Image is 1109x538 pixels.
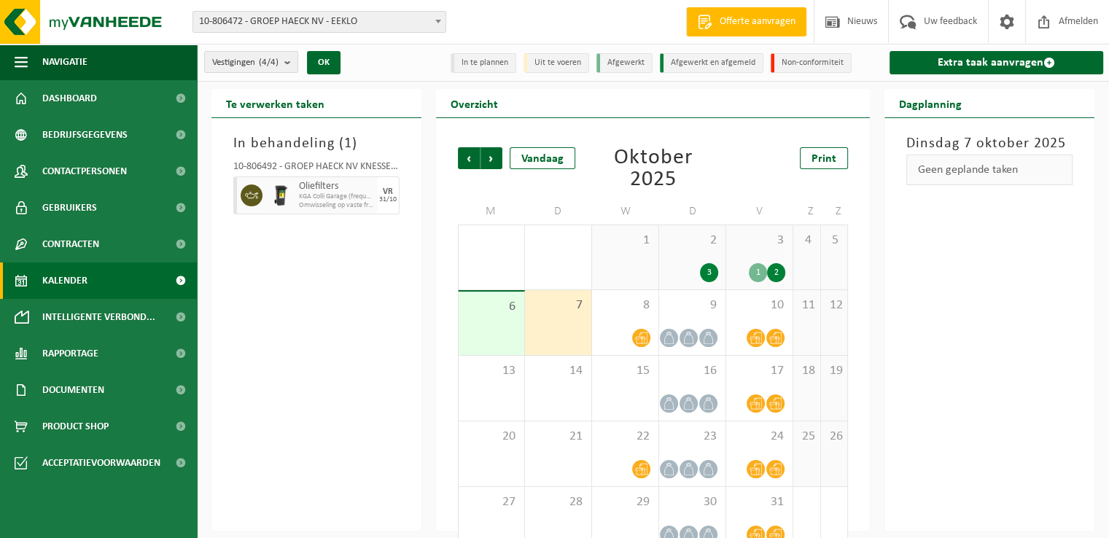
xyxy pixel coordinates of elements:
div: VR [383,187,393,196]
div: Vandaag [510,147,575,169]
span: Vestigingen [212,52,279,74]
span: 8 [599,297,651,313]
span: Vorige [458,147,480,169]
h3: Dinsdag 7 oktober 2025 [906,133,1073,155]
span: 27 [466,494,517,510]
span: 10-806472 - GROEP HAECK NV - EEKLO [193,12,445,32]
button: OK [307,51,341,74]
span: 24 [734,429,785,445]
div: 2 [767,263,785,282]
span: Contactpersonen [42,153,127,190]
td: Z [821,198,849,225]
span: Bedrijfsgegevens [42,117,128,153]
td: V [726,198,793,225]
span: 2 [666,233,718,249]
h2: Dagplanning [884,89,976,117]
span: Offerte aanvragen [716,15,799,29]
span: 18 [801,363,812,379]
td: W [592,198,659,225]
span: 23 [666,429,718,445]
li: In te plannen [451,53,516,73]
span: 10-806472 - GROEP HAECK NV - EEKLO [192,11,446,33]
span: 29 [599,494,651,510]
span: 16 [666,363,718,379]
span: 14 [532,363,584,379]
span: 31 [734,494,785,510]
span: Rapportage [42,335,98,372]
span: 7 [532,297,584,313]
li: Non-conformiteit [771,53,852,73]
span: 19 [828,363,841,379]
span: 17 [734,363,785,379]
li: Uit te voeren [524,53,589,73]
span: KGA Colli Garage (frequentie) [299,192,374,201]
div: 1 [749,263,767,282]
div: 10-806492 - GROEP HAECK NV KNESSELARE - AALTER [233,162,400,176]
div: 3 [700,263,718,282]
span: 3 [734,233,785,249]
a: Print [800,147,848,169]
span: 21 [532,429,584,445]
span: Gebruikers [42,190,97,226]
span: 20 [466,429,517,445]
td: Z [793,198,820,225]
h2: Te verwerken taken [211,89,339,117]
span: 26 [828,429,841,445]
div: 31/10 [379,196,397,203]
span: Documenten [42,372,104,408]
span: Oliefilters [299,181,374,192]
span: 25 [801,429,812,445]
span: 13 [466,363,517,379]
span: 6 [466,299,517,315]
a: Offerte aanvragen [686,7,806,36]
a: Extra taak aanvragen [890,51,1103,74]
span: 1 [599,233,651,249]
span: 15 [599,363,651,379]
td: M [458,198,525,225]
button: Vestigingen(4/4) [204,51,298,73]
span: 5 [828,233,841,249]
span: Contracten [42,226,99,262]
span: Omwisseling op vaste frequentie (incl. verwerking) [299,201,374,210]
div: Geen geplande taken [906,155,1073,185]
span: Intelligente verbond... [42,299,155,335]
h2: Overzicht [436,89,513,117]
td: D [525,198,592,225]
span: Print [812,153,836,165]
span: 4 [801,233,812,249]
li: Afgewerkt en afgemeld [660,53,763,73]
span: 22 [599,429,651,445]
li: Afgewerkt [596,53,653,73]
span: 1 [344,136,352,151]
span: Kalender [42,262,87,299]
div: Oktober 2025 [592,147,713,191]
span: 9 [666,297,718,313]
span: Dashboard [42,80,97,117]
span: 10 [734,297,785,313]
span: Navigatie [42,44,87,80]
td: D [659,198,726,225]
span: Acceptatievoorwaarden [42,445,160,481]
span: Volgende [480,147,502,169]
count: (4/4) [259,58,279,67]
span: 12 [828,297,841,313]
img: WB-0240-HPE-BK-01 [270,184,292,206]
span: 28 [532,494,584,510]
span: 11 [801,297,812,313]
h3: In behandeling ( ) [233,133,400,155]
span: 30 [666,494,718,510]
span: Product Shop [42,408,109,445]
